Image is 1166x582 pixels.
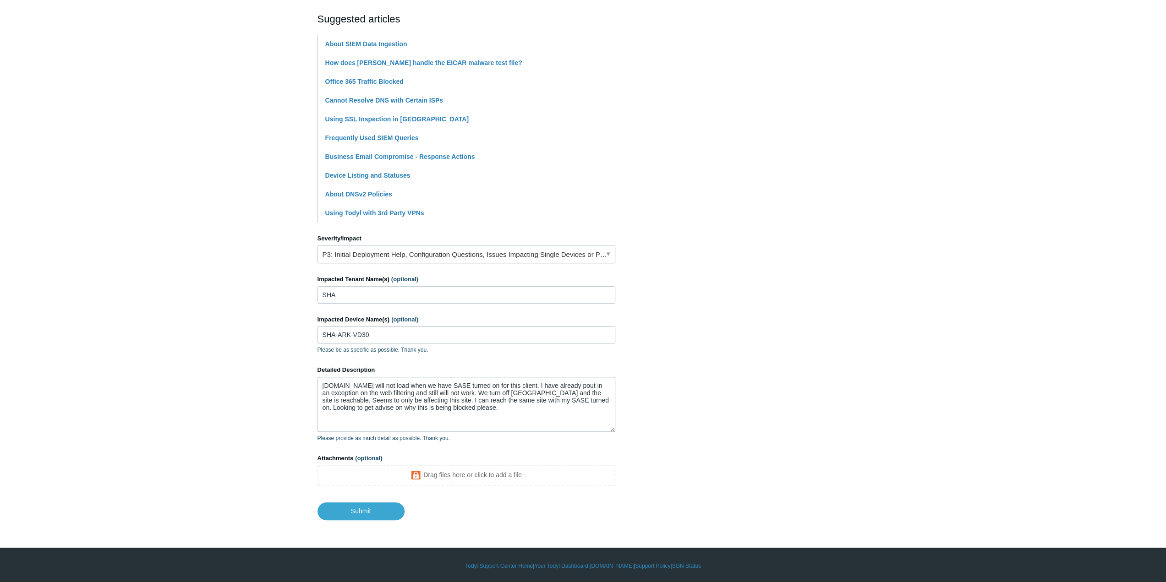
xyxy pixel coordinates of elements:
a: Using SSL Inspection in [GEOGRAPHIC_DATA] [325,115,469,123]
a: Cannot Resolve DNS with Certain ISPs [325,97,443,104]
a: About SIEM Data Ingestion [325,40,407,48]
a: Device Listing and Statuses [325,172,411,179]
a: How does [PERSON_NAME] handle the EICAR malware test file? [325,59,522,66]
label: Impacted Device Name(s) [318,315,615,324]
label: Impacted Tenant Name(s) [318,275,615,284]
a: Your Todyl Dashboard [534,562,588,570]
label: Attachments [318,454,615,463]
a: Todyl Support Center Home [465,562,533,570]
a: SGN Status [672,562,701,570]
a: Business Email Compromise - Response Actions [325,153,475,160]
span: (optional) [355,455,382,462]
a: P3: Initial Deployment Help, Configuration Questions, Issues Impacting Single Devices or Past Out... [318,245,615,263]
p: Please provide as much detail as possible. Thank you. [318,434,615,442]
span: (optional) [391,276,418,283]
a: Frequently Used SIEM Queries [325,134,419,141]
a: [DOMAIN_NAME] [590,562,634,570]
label: Severity/Impact [318,234,615,243]
a: Office 365 Traffic Blocked [325,78,404,85]
input: Submit [318,502,405,520]
label: Detailed Description [318,365,615,375]
h2: Suggested articles [318,11,615,27]
div: | | | | [318,562,849,570]
a: Using Todyl with 3rd Party VPNs [325,209,424,217]
p: Please be as specific as possible. Thank you. [318,346,615,354]
a: About DNSv2 Policies [325,190,392,198]
span: (optional) [391,316,418,323]
a: Support Policy [635,562,670,570]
